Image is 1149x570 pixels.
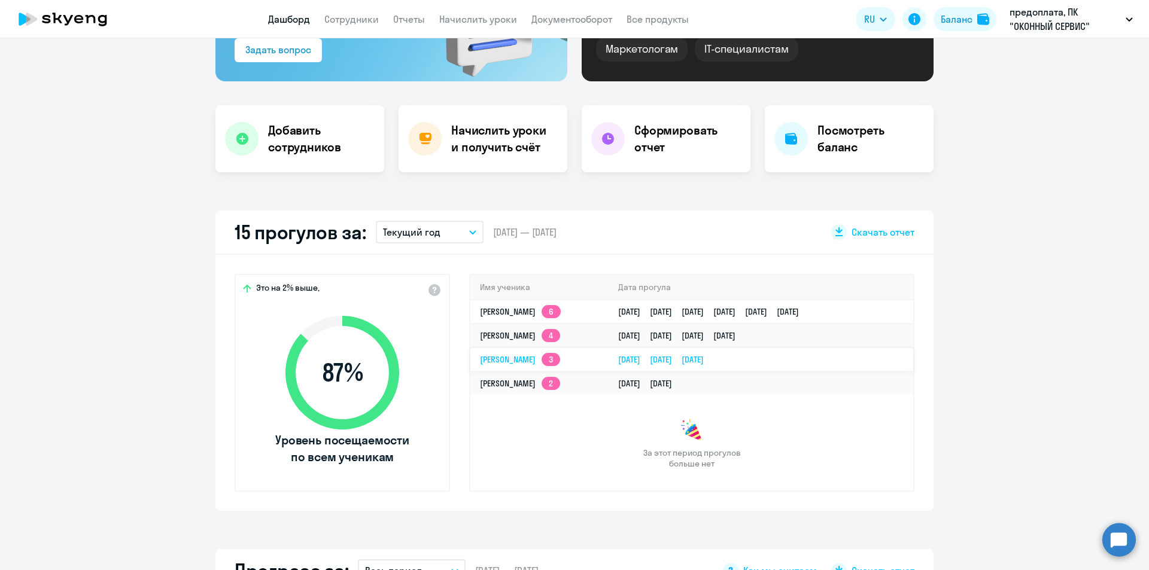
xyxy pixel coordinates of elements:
button: предоплата, ПК "ОКОННЫЙ СЕРВИС" [1004,5,1139,33]
a: Документооборот [531,13,612,25]
a: [PERSON_NAME]2 [480,378,560,389]
div: Задать вопрос [245,42,311,57]
button: Задать вопрос [235,38,322,62]
span: [DATE] — [DATE] [493,225,557,239]
h4: Посмотреть баланс [817,122,924,156]
img: congrats [680,419,704,443]
span: Это на 2% выше, [256,282,320,297]
h4: Начислить уроки и получить счёт [451,122,555,156]
a: [DATE][DATE][DATE] [618,354,713,365]
img: balance [977,13,989,25]
div: Баланс [941,12,972,26]
a: Все продукты [627,13,689,25]
th: Имя ученика [470,275,609,300]
app-skyeng-badge: 2 [542,377,560,390]
app-skyeng-badge: 6 [542,305,561,318]
span: 87 % [273,358,411,387]
app-skyeng-badge: 3 [542,353,560,366]
a: Дашборд [268,13,310,25]
button: Текущий год [376,221,484,243]
h4: Добавить сотрудников [268,122,375,156]
span: Скачать отчет [852,225,914,239]
app-skyeng-badge: 4 [542,329,560,342]
a: [DATE][DATE][DATE][DATE] [618,330,745,341]
span: За этот период прогулов больше нет [642,447,742,469]
div: IT-специалистам [695,36,798,62]
a: [PERSON_NAME]4 [480,330,560,341]
button: RU [856,7,895,31]
h2: 15 прогулов за: [235,220,366,244]
a: [PERSON_NAME]3 [480,354,560,365]
th: Дата прогула [609,275,913,300]
a: Начислить уроки [439,13,517,25]
p: Текущий год [383,225,440,239]
a: [DATE][DATE] [618,378,682,389]
div: Маркетологам [596,36,688,62]
h4: Сформировать отчет [634,122,741,156]
span: Уровень посещаемости по всем ученикам [273,432,411,465]
a: Сотрудники [324,13,379,25]
a: [PERSON_NAME]6 [480,306,561,317]
span: RU [864,12,875,26]
a: [DATE][DATE][DATE][DATE][DATE][DATE] [618,306,808,317]
a: Отчеты [393,13,425,25]
button: Балансbalance [934,7,996,31]
p: предоплата, ПК "ОКОННЫЙ СЕРВИС" [1010,5,1121,33]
